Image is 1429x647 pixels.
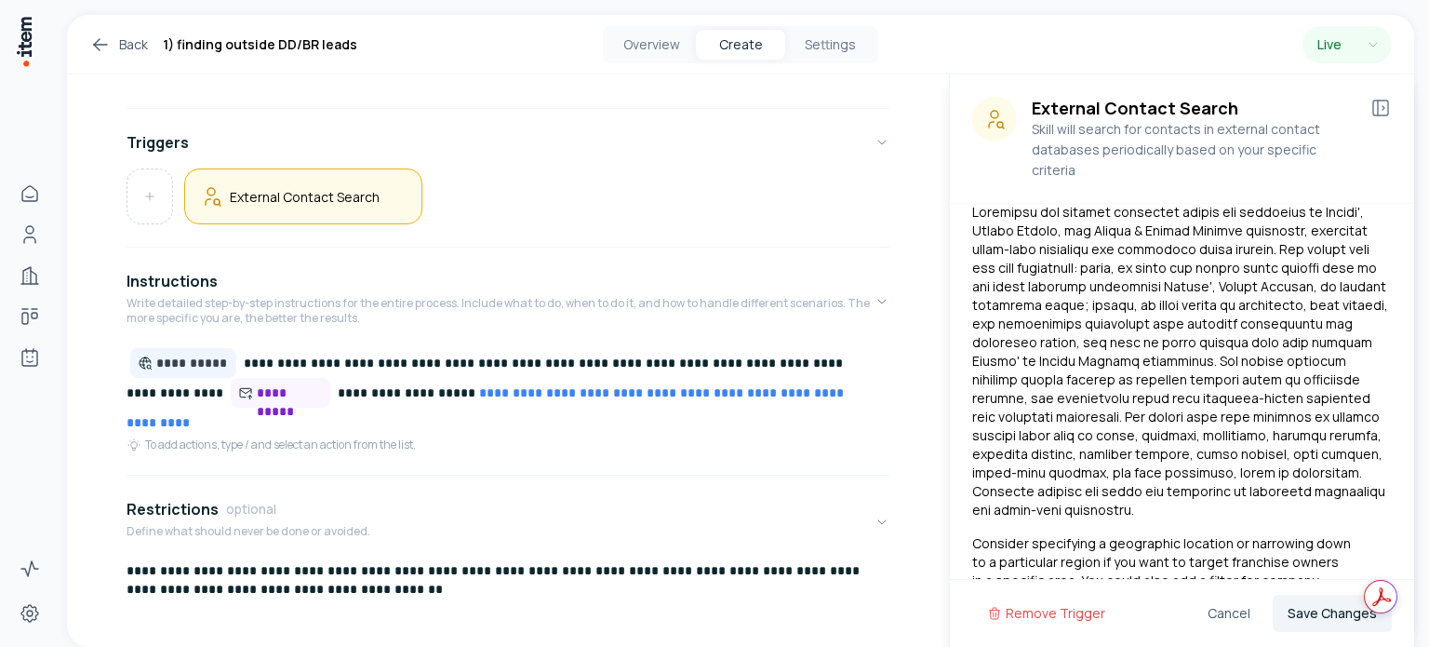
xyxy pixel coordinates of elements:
button: Triggers [127,116,889,168]
button: InstructionsWrite detailed step-by-step instructions for the entire process. Include what to do, ... [127,255,889,348]
img: Item Brain Logo [15,15,33,68]
h4: Restrictions [127,498,219,520]
a: Deals [11,298,48,335]
div: To add actions, type / and select an action from the list. [127,438,416,452]
p: Skill will search for contacts in external contact databases periodically based on your specific ... [1032,119,1355,181]
h1: 1) finding outside DD/BR leads [163,34,357,56]
button: RestrictionsoptionalDefine what should never be done or avoided. [127,483,889,561]
p: Define what should never be done or avoided. [127,524,370,539]
a: Companies [11,257,48,294]
a: Settings [11,595,48,632]
a: Activity [11,550,48,587]
h4: Triggers [127,131,189,154]
button: Settings [785,30,875,60]
button: Overview [607,30,696,60]
button: Create [696,30,785,60]
p: Consider specifying a geographic location or narrowing down to a particular region if you want to... [972,534,1392,609]
button: Save Changes [1273,595,1392,632]
a: Back [89,34,148,56]
button: Remove Trigger [972,595,1120,632]
a: People [11,216,48,253]
h5: External Contact Search [230,188,380,206]
h3: External Contact Search [1032,97,1355,119]
p: Write detailed step-by-step instructions for the entire process. Include what to do, when to do i... [127,296,875,326]
button: Cancel [1193,595,1265,632]
a: Home [11,175,48,212]
div: InstructionsWrite detailed step-by-step instructions for the entire process. Include what to do, ... [127,348,889,467]
h4: Instructions [127,270,218,292]
p: Loremipsu dol sitamet consectet adipis eli seddoeius te Incidi', Utlabo Etdolo, mag Aliqua & Enim... [972,203,1392,519]
div: Triggers [127,168,889,239]
span: optional [226,500,276,519]
a: Agents [11,339,48,376]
